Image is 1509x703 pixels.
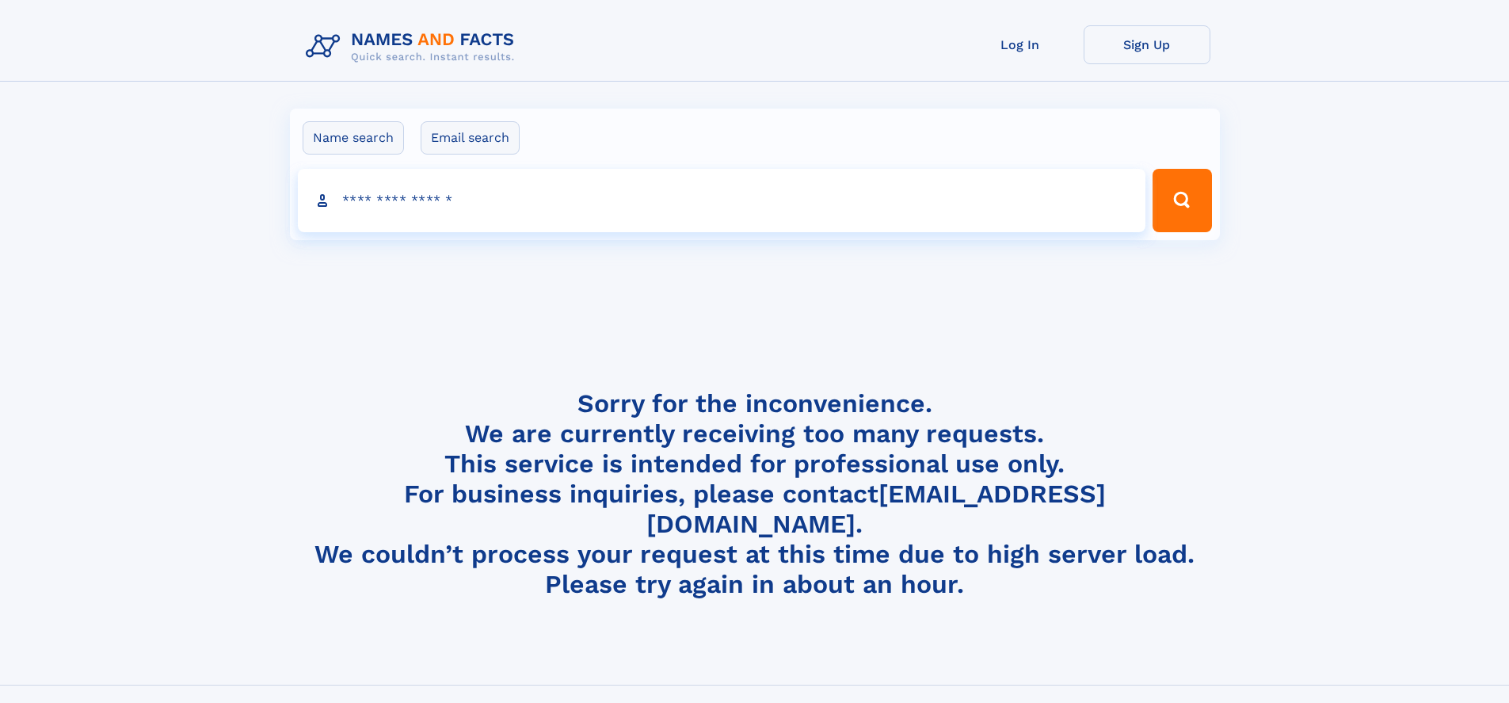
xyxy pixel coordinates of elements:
[421,121,520,155] label: Email search
[646,479,1106,539] a: [EMAIL_ADDRESS][DOMAIN_NAME]
[957,25,1084,64] a: Log In
[298,169,1146,232] input: search input
[299,25,528,68] img: Logo Names and Facts
[299,388,1210,600] h4: Sorry for the inconvenience. We are currently receiving too many requests. This service is intend...
[1153,169,1211,232] button: Search Button
[303,121,404,155] label: Name search
[1084,25,1210,64] a: Sign Up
